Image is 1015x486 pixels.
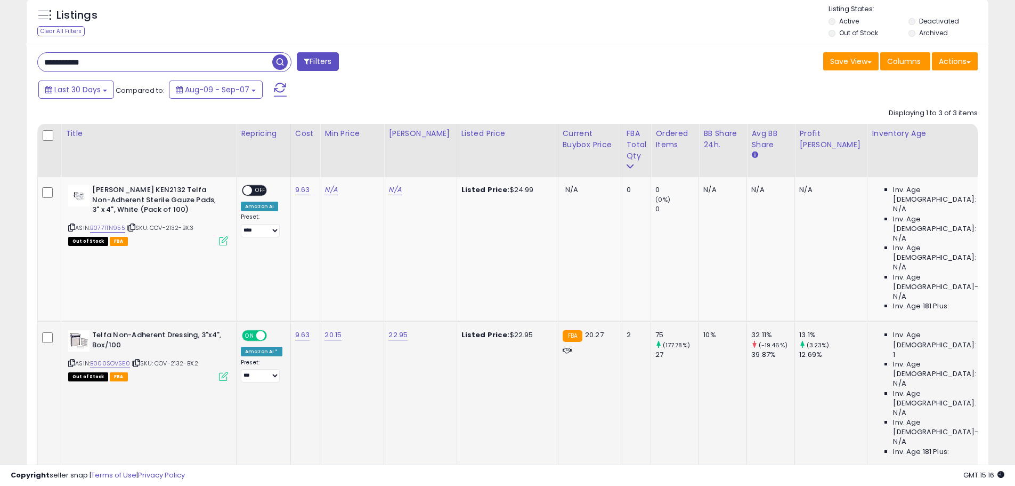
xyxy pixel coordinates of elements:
[893,360,990,379] span: Inv. Age [DEMOGRAPHIC_DATA]:
[893,418,990,437] span: Inv. Age [DEMOGRAPHIC_DATA]-180:
[11,471,185,481] div: seller snap | |
[241,359,282,383] div: Preset:
[887,56,921,67] span: Columns
[92,330,222,353] b: Telfa Non-Adherent Dressing, 3"x4", Box/100
[461,185,550,195] div: $24.99
[932,52,978,70] button: Actions
[893,437,906,447] span: N/A
[68,185,228,244] div: ASIN:
[169,81,263,99] button: Aug-09 - Sep-07
[893,408,906,418] span: N/A
[751,150,758,160] small: Avg BB Share.
[799,185,859,195] div: N/A
[627,185,643,195] div: 0
[90,224,125,233] a: B0771TN955
[241,128,286,139] div: Repricing
[295,185,310,195] a: 9.63
[388,330,408,340] a: 22.95
[241,202,278,211] div: Amazon AI
[563,128,618,150] div: Current Buybox Price
[127,224,193,232] span: | SKU: COV-2132-BX.3
[829,4,988,14] p: Listing States:
[92,185,222,218] b: [PERSON_NAME] KEN2132 Telfa Non-Adherent Sterile Gauze Pads, 3" x 4", White (Pack of 100)
[919,17,959,26] label: Deactivated
[872,128,994,139] div: Inventory Age
[893,389,990,408] span: Inv. Age [DEMOGRAPHIC_DATA]:
[252,186,269,195] span: OFF
[461,185,510,195] b: Listed Price:
[56,8,98,23] h5: Listings
[655,330,699,340] div: 75
[295,330,310,340] a: 9.63
[38,81,114,99] button: Last 30 Days
[324,128,379,139] div: Min Price
[110,237,128,246] span: FBA
[839,28,878,37] label: Out of Stock
[893,330,990,349] span: Inv. Age [DEMOGRAPHIC_DATA]:
[893,447,949,457] span: Inv. Age 181 Plus:
[565,185,578,195] span: N/A
[655,204,699,214] div: 0
[132,359,198,368] span: | SKU: COV-2132-BX.2
[563,330,582,342] small: FBA
[880,52,930,70] button: Columns
[893,204,906,214] span: N/A
[265,331,282,340] span: OFF
[68,237,108,246] span: All listings that are currently out of stock and unavailable for purchase on Amazon
[185,84,249,95] span: Aug-09 - Sep-07
[388,185,401,195] a: N/A
[68,330,228,380] div: ASIN:
[37,26,85,36] div: Clear All Filters
[893,234,906,243] span: N/A
[759,341,787,349] small: (-19.46%)
[889,108,978,118] div: Displaying 1 to 3 of 3 items
[893,292,906,301] span: N/A
[893,273,990,292] span: Inv. Age [DEMOGRAPHIC_DATA]-180:
[751,185,786,195] div: N/A
[893,301,949,311] span: Inv. Age 181 Plus:
[703,128,742,150] div: BB Share 24h.
[799,330,867,340] div: 13.1%
[68,372,108,381] span: All listings that are currently out of stock and unavailable for purchase on Amazon
[461,330,510,340] b: Listed Price:
[703,330,738,340] div: 10%
[799,350,867,360] div: 12.69%
[655,128,694,150] div: Ordered Items
[138,470,185,480] a: Privacy Policy
[66,128,232,139] div: Title
[324,330,342,340] a: 20.15
[295,128,316,139] div: Cost
[241,213,282,237] div: Preset:
[655,185,699,195] div: 0
[893,243,990,262] span: Inv. Age [DEMOGRAPHIC_DATA]:
[655,195,670,204] small: (0%)
[90,359,130,368] a: B000SOVSE0
[68,185,90,206] img: 31Kg9dU6WmL._SL40_.jpg
[919,28,948,37] label: Archived
[655,350,699,360] div: 27
[110,372,128,381] span: FBA
[839,17,859,26] label: Active
[68,330,90,352] img: 41PkLMy4vXL._SL40_.jpg
[243,331,256,340] span: ON
[823,52,879,70] button: Save View
[297,52,338,71] button: Filters
[893,214,990,234] span: Inv. Age [DEMOGRAPHIC_DATA]:
[627,128,647,162] div: FBA Total Qty
[893,262,906,272] span: N/A
[627,330,643,340] div: 2
[893,379,906,388] span: N/A
[751,330,794,340] div: 32.11%
[703,185,738,195] div: N/A
[663,341,690,349] small: (177.78%)
[963,470,1004,480] span: 2025-10-8 15:16 GMT
[799,128,863,150] div: Profit [PERSON_NAME]
[241,347,282,356] div: Amazon AI *
[116,85,165,95] span: Compared to:
[54,84,101,95] span: Last 30 Days
[91,470,136,480] a: Terms of Use
[751,128,790,150] div: Avg BB Share
[751,350,794,360] div: 39.87%
[324,185,337,195] a: N/A
[461,128,554,139] div: Listed Price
